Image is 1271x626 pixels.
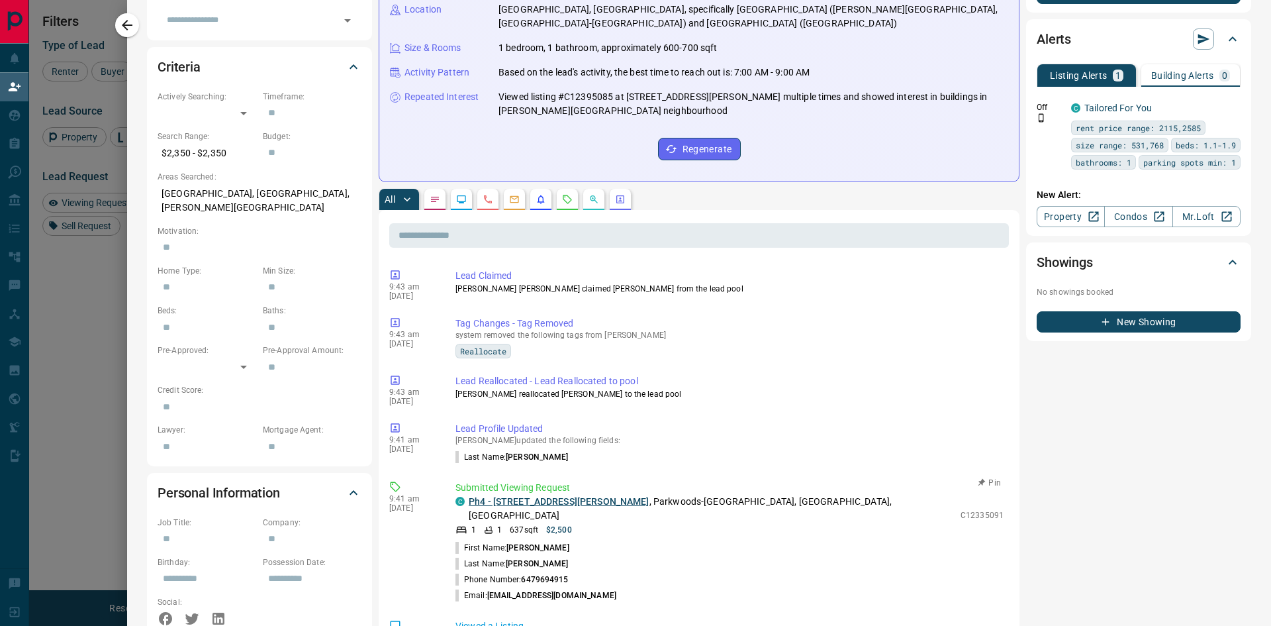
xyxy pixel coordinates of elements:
[455,558,569,570] p: Last Name:
[158,305,256,317] p: Beds:
[455,283,1004,295] p: [PERSON_NAME] [PERSON_NAME] claimed [PERSON_NAME] from the lead pool
[970,477,1009,489] button: Pin
[658,138,741,160] button: Regenerate
[158,91,256,103] p: Actively Searching:
[404,41,461,55] p: Size & Rooms
[506,543,569,552] span: [PERSON_NAME]
[506,559,568,568] span: [PERSON_NAME]
[389,339,436,348] p: [DATE]
[510,524,538,536] p: 637 sqft
[389,397,436,406] p: [DATE]
[389,435,436,444] p: 9:41 am
[1037,252,1093,273] h2: Showings
[389,503,436,513] p: [DATE]
[455,481,1004,495] p: Submitted Viewing Request
[389,291,436,301] p: [DATE]
[263,305,361,317] p: Baths:
[263,130,361,142] p: Budget:
[1176,138,1236,152] span: beds: 1.1-1.9
[487,591,616,600] span: [EMAIL_ADDRESS][DOMAIN_NAME]
[498,90,1008,118] p: Viewed listing #C12395085 at [STREET_ADDRESS][PERSON_NAME] multiple times and showed interest in ...
[455,269,1004,283] p: Lead Claimed
[460,344,506,358] span: Reallocate
[389,494,436,503] p: 9:41 am
[263,344,361,356] p: Pre-Approval Amount:
[497,524,502,536] p: 1
[1076,138,1164,152] span: size range: 531,768
[158,556,256,568] p: Birthday:
[1037,286,1241,298] p: No showings booked
[961,509,1004,521] p: C12335091
[455,388,1004,400] p: [PERSON_NAME] reallocated [PERSON_NAME] to the lead pool
[1037,101,1063,113] p: Off
[158,56,201,78] h2: Criteria
[1222,71,1227,80] p: 0
[1037,23,1241,55] div: Alerts
[158,384,361,396] p: Credit Score:
[455,590,616,601] p: Email:
[1172,206,1241,227] a: Mr.Loft
[389,330,436,339] p: 9:43 am
[455,574,569,586] p: Phone Number:
[1151,71,1214,80] p: Building Alerts
[1037,188,1241,202] p: New Alert:
[471,524,476,536] p: 1
[498,66,810,79] p: Based on the lead's activity, the best time to reach out is: 7:00 AM - 9:00 AM
[430,194,440,205] svg: Notes
[521,575,568,584] span: 6479694915
[1037,246,1241,278] div: Showings
[1071,103,1080,113] div: condos.ca
[588,194,599,205] svg: Opportunities
[509,194,520,205] svg: Emails
[338,11,357,30] button: Open
[158,183,361,219] p: [GEOGRAPHIC_DATA], [GEOGRAPHIC_DATA], [PERSON_NAME][GEOGRAPHIC_DATA]
[483,194,493,205] svg: Calls
[404,3,442,17] p: Location
[455,497,465,506] div: condos.ca
[404,66,469,79] p: Activity Pattern
[1115,71,1121,80] p: 1
[158,517,256,529] p: Job Title:
[455,331,1004,340] p: system removed the following tags from [PERSON_NAME]
[263,556,361,568] p: Possession Date:
[263,265,361,277] p: Min Size:
[158,130,256,142] p: Search Range:
[158,142,256,164] p: $2,350 - $2,350
[469,495,954,523] p: , Parkwoods-[GEOGRAPHIC_DATA], [GEOGRAPHIC_DATA], [GEOGRAPHIC_DATA]
[455,436,1004,445] p: [PERSON_NAME] updated the following fields:
[1143,156,1236,169] span: parking spots min: 1
[498,3,1008,30] p: [GEOGRAPHIC_DATA], [GEOGRAPHIC_DATA], specifically [GEOGRAPHIC_DATA] ([PERSON_NAME][GEOGRAPHIC_DA...
[263,517,361,529] p: Company:
[455,542,569,554] p: First Name:
[158,596,256,608] p: Social:
[1076,156,1131,169] span: bathrooms: 1
[1076,121,1201,134] span: rent price range: 2115,2585
[536,194,546,205] svg: Listing Alerts
[1037,206,1105,227] a: Property
[389,282,436,291] p: 9:43 am
[158,424,256,436] p: Lawyer:
[455,422,1004,436] p: Lead Profile Updated
[1084,103,1152,113] a: Tailored For You
[456,194,467,205] svg: Lead Browsing Activity
[469,496,649,507] a: Ph4 - [STREET_ADDRESS][PERSON_NAME]
[1037,113,1046,123] svg: Push Notification Only
[158,265,256,277] p: Home Type:
[263,424,361,436] p: Mortgage Agent:
[404,90,479,104] p: Repeated Interest
[158,225,361,237] p: Motivation:
[385,195,395,204] p: All
[455,451,569,463] p: Last Name :
[615,194,626,205] svg: Agent Actions
[1050,71,1107,80] p: Listing Alerts
[158,171,361,183] p: Areas Searched:
[562,194,573,205] svg: Requests
[546,524,572,536] p: $2,500
[506,452,568,462] span: [PERSON_NAME]
[389,388,436,397] p: 9:43 am
[389,444,436,454] p: [DATE]
[1037,28,1071,50] h2: Alerts
[263,91,361,103] p: Timeframe:
[158,477,361,509] div: Personal Information
[455,317,1004,331] p: Tag Changes - Tag Removed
